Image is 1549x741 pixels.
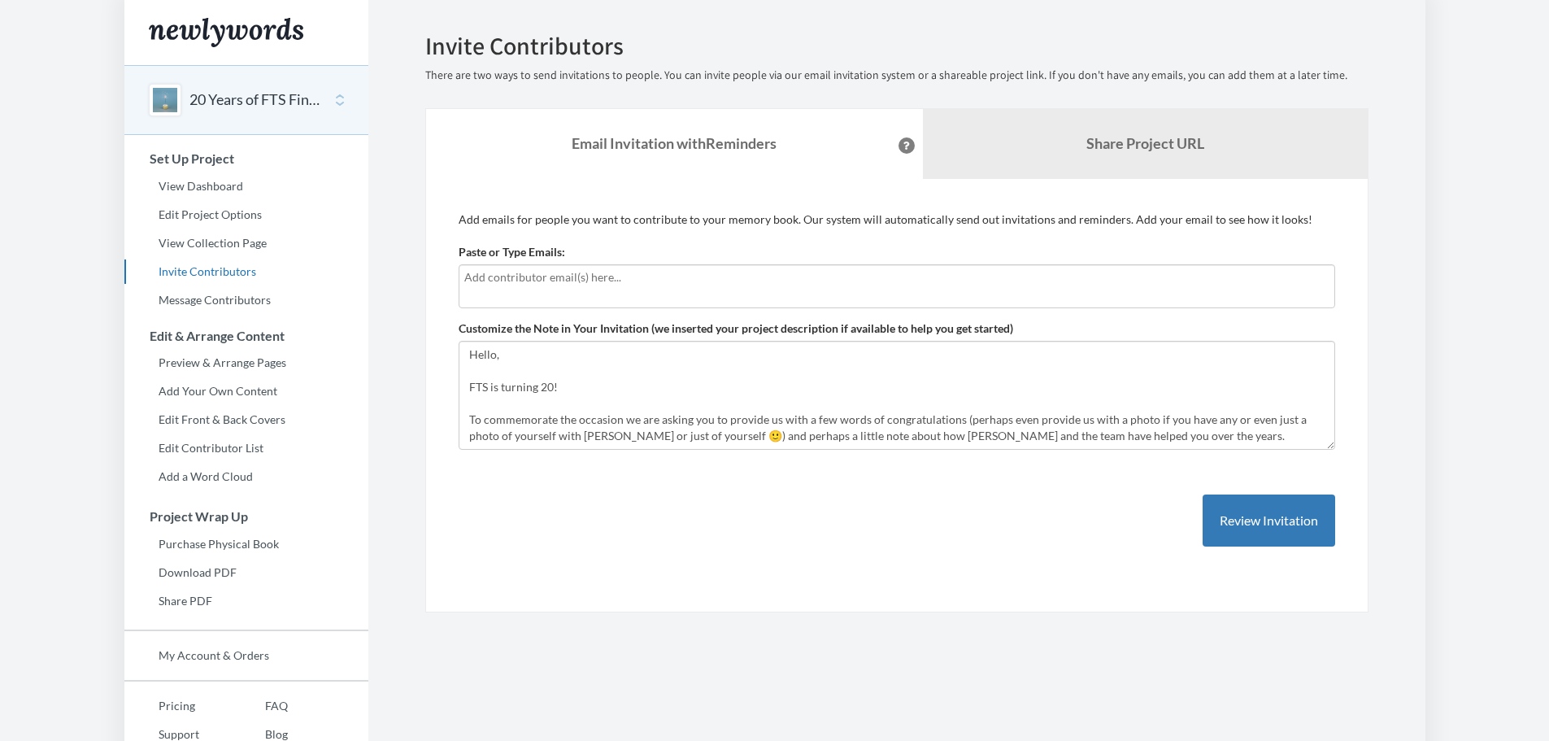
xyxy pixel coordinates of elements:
button: 20 Years of FTS Financial Planning [189,89,321,111]
a: Download PDF [124,560,368,585]
a: Pricing [124,694,231,718]
button: Review Invitation [1203,495,1335,547]
b: Share Project URL [1086,134,1204,152]
h3: Edit & Arrange Content [125,329,368,343]
a: My Account & Orders [124,643,368,668]
input: Add contributor email(s) here... [464,268,1329,286]
a: Add a Word Cloud [124,464,368,489]
a: Edit Front & Back Covers [124,408,368,432]
img: Newlywords logo [149,18,303,47]
label: Customize the Note in Your Invitation (we inserted your project description if available to help ... [459,320,1013,337]
a: Purchase Physical Book [124,532,368,556]
h3: Project Wrap Up [125,509,368,524]
a: FAQ [231,694,288,718]
a: Share PDF [124,589,368,613]
label: Paste or Type Emails: [459,244,565,260]
a: Edit Contributor List [124,436,368,460]
a: Preview & Arrange Pages [124,351,368,375]
a: Message Contributors [124,288,368,312]
a: Invite Contributors [124,259,368,284]
strong: Email Invitation with Reminders [572,134,777,152]
a: View Collection Page [124,231,368,255]
h3: Set Up Project [125,151,368,166]
h2: Invite Contributors [425,33,1368,59]
p: There are two ways to send invitations to people. You can invite people via our email invitation ... [425,68,1368,84]
a: View Dashboard [124,174,368,198]
a: Edit Project Options [124,203,368,227]
textarea: Hello, FTS is turning 20! To commemorate the occasion we are asking you to provide us with a few ... [459,341,1335,450]
a: Add Your Own Content [124,379,368,403]
p: Add emails for people you want to contribute to your memory book. Our system will automatically s... [459,211,1335,228]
